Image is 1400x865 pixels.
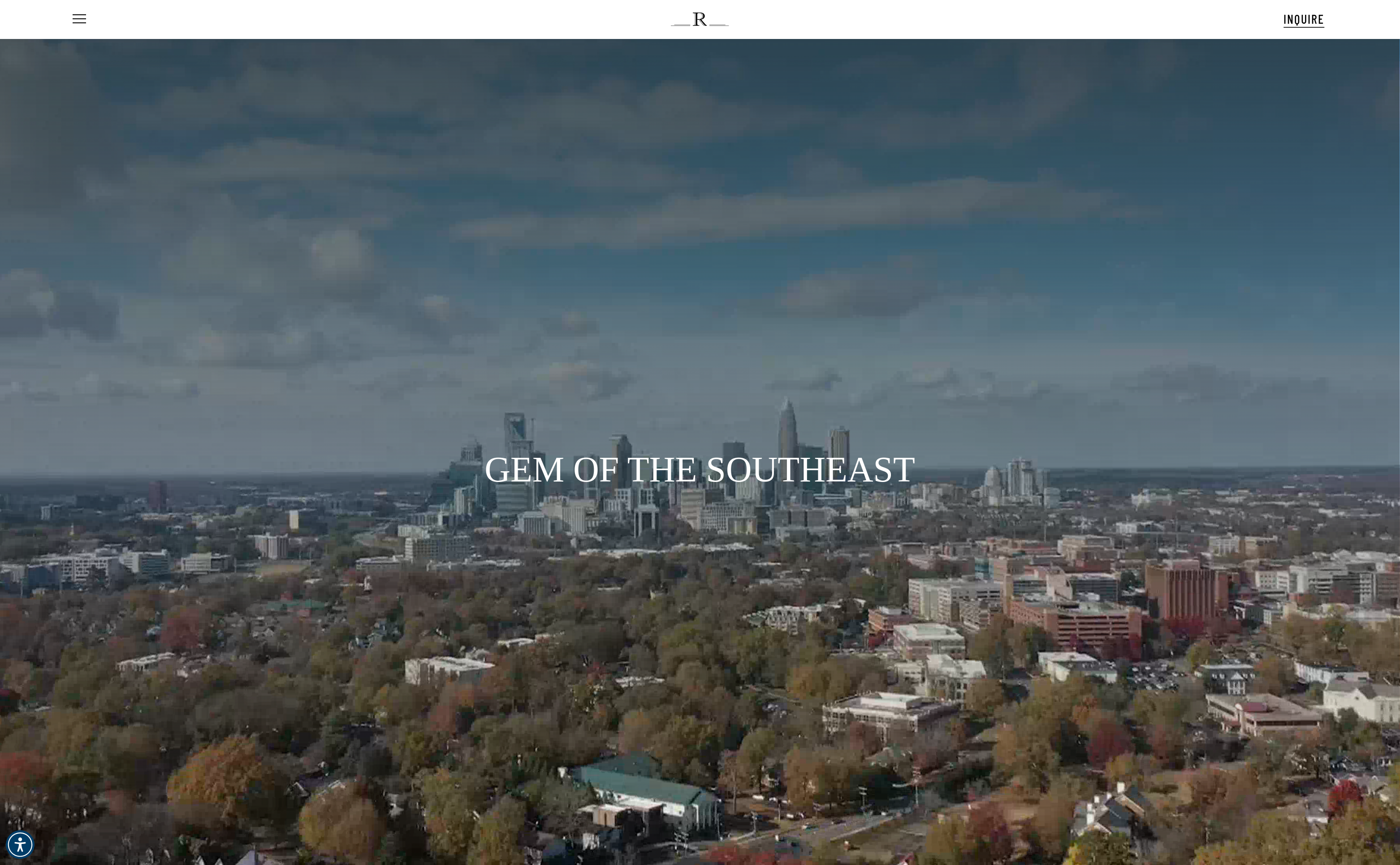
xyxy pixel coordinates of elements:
[6,831,35,859] div: Accessibility Menu
[1284,11,1325,26] span: INQUIRE
[421,445,979,494] h1: GEM OF THE SOUTHEAST
[1284,10,1325,28] a: INQUIRE
[671,13,729,26] img: The Regent
[71,15,86,24] a: Navigation Menu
